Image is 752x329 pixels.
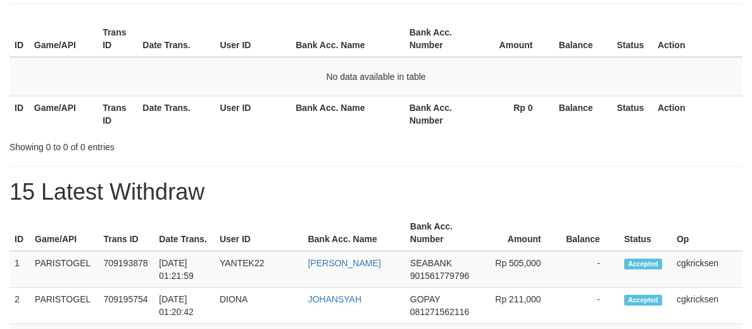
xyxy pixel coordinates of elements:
th: Date Trans. [137,96,215,132]
span: GOPAY [410,294,440,304]
td: 709195754 [98,288,154,324]
td: [DATE] 01:21:59 [154,251,215,288]
th: Game/API [30,215,98,251]
td: [DATE] 01:20:42 [154,288,215,324]
td: - [560,251,619,288]
th: ID [9,215,30,251]
a: JOHANSYAH [308,294,361,304]
th: Action [653,21,743,57]
th: ID [9,96,29,132]
th: Amount [471,21,551,57]
th: User ID [215,215,303,251]
span: SEABANK [410,258,452,268]
span: Accepted [624,259,662,269]
th: Date Trans. [137,21,215,57]
th: Date Trans. [154,215,215,251]
th: Bank Acc. Name [291,21,404,57]
th: Status [619,215,672,251]
td: No data available in table [9,57,743,96]
th: User ID [215,21,291,57]
th: Rp 0 [471,96,551,132]
th: Balance [560,215,619,251]
th: Status [612,96,653,132]
span: Accepted [624,295,662,306]
td: cgkricksen [672,251,743,288]
th: Bank Acc. Number [404,96,471,132]
td: YANTEK22 [215,251,303,288]
th: Trans ID [98,215,154,251]
th: Trans ID [97,96,137,132]
th: Status [612,21,653,57]
th: Bank Acc. Name [291,96,404,132]
th: Trans ID [97,21,137,57]
span: Copy 901561779796 to clipboard [410,271,469,281]
th: ID [9,21,29,57]
td: 709193878 [98,251,154,288]
span: Copy 081271562116 to clipboard [410,307,469,317]
th: Bank Acc. Name [303,215,404,251]
td: Rp 505,000 [488,251,560,288]
div: Showing 0 to 0 of 0 entries [9,136,304,153]
td: DIONA [215,288,303,324]
td: Rp 211,000 [488,288,560,324]
td: 2 [9,288,30,324]
th: Bank Acc. Number [404,21,471,57]
td: cgkricksen [672,288,743,324]
a: [PERSON_NAME] [308,258,380,268]
h1: 15 Latest Withdraw [9,179,743,205]
th: Amount [488,215,560,251]
th: Balance [552,21,612,57]
td: PARISTOGEL [30,288,98,324]
td: - [560,288,619,324]
td: PARISTOGEL [30,251,98,288]
td: 1 [9,251,30,288]
th: Bank Acc. Number [405,215,488,251]
th: Game/API [29,21,97,57]
th: Op [672,215,743,251]
th: User ID [215,96,291,132]
th: Balance [552,96,612,132]
th: Action [653,96,743,132]
th: Game/API [29,96,97,132]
